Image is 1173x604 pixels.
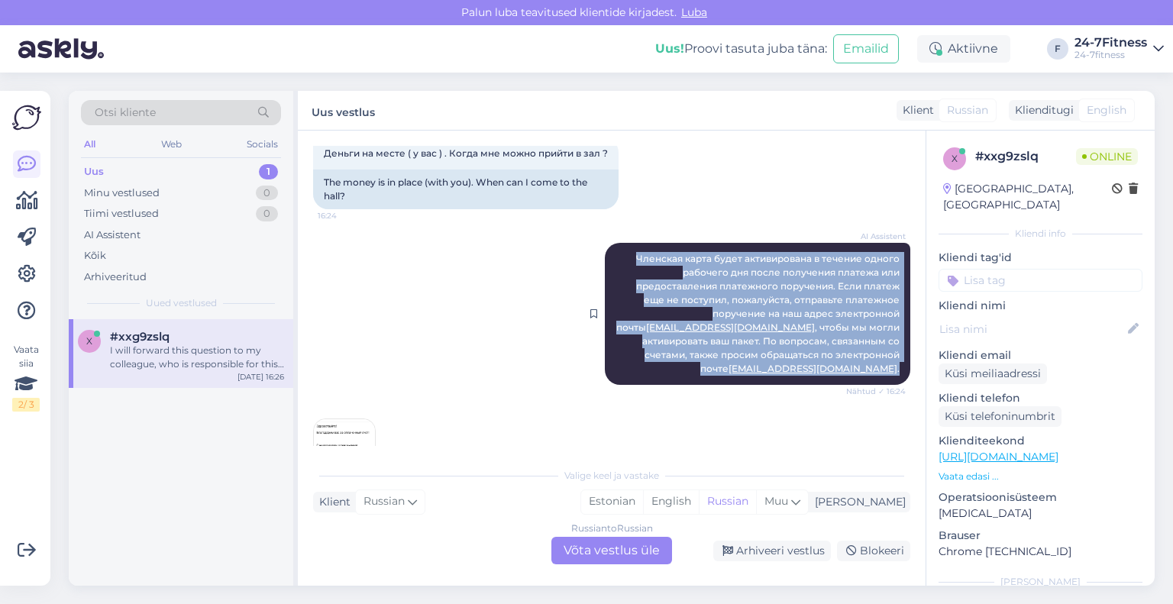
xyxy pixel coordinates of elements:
div: Klient [313,494,351,510]
span: English [1087,102,1126,118]
div: [PERSON_NAME] [809,494,906,510]
div: 1 [259,164,278,179]
span: #xxg9zslq [110,330,170,344]
div: Kliendi info [939,227,1142,241]
span: Uued vestlused [146,296,217,310]
div: Küsi telefoninumbrit [939,406,1062,427]
div: Arhiveeritud [84,270,147,285]
div: [PERSON_NAME] [939,575,1142,589]
div: 2 / 3 [12,398,40,412]
img: Askly Logo [12,103,41,132]
span: x [86,335,92,347]
input: Lisa tag [939,269,1142,292]
div: All [81,134,99,154]
div: [GEOGRAPHIC_DATA], [GEOGRAPHIC_DATA] [943,181,1112,213]
div: Proovi tasuta juba täna: [655,40,827,58]
span: Russian [364,493,405,510]
div: Web [158,134,185,154]
div: Valige keel ja vastake [313,469,910,483]
span: Членская карта будет активирована в течение одного рабочего дня после получения платежа или предо... [616,253,902,374]
div: Russian to Russian [571,522,653,535]
p: [MEDICAL_DATA] [939,505,1142,522]
div: AI Assistent [84,228,141,243]
span: Деньги на месте ( у вас ) . Когда мне можно прийти в зал ? [324,147,608,159]
div: Võta vestlus üle [551,537,672,564]
span: 16:24 [318,210,375,221]
div: Kõik [84,248,106,263]
a: 24-7Fitness24-7fitness [1074,37,1164,61]
a: [EMAIL_ADDRESS][DOMAIN_NAME] [729,363,897,374]
div: Aktiivne [917,35,1010,63]
div: Tiimi vestlused [84,206,159,221]
div: English [643,490,699,513]
span: Luba [677,5,712,19]
input: Lisa nimi [939,321,1125,338]
span: AI Assistent [848,231,906,242]
p: Kliendi tag'id [939,250,1142,266]
div: The money is in place (with you). When can I come to the hall? [313,170,619,209]
div: # xxg9zslq [975,147,1076,166]
p: Kliendi email [939,347,1142,363]
div: Klient [897,102,934,118]
b: Uus! [655,41,684,56]
div: Küsi meiliaadressi [939,363,1047,384]
div: 0 [256,206,278,221]
label: Uus vestlus [312,100,375,121]
p: Brauser [939,528,1142,544]
span: Otsi kliente [95,105,156,121]
span: Muu [764,494,788,508]
span: Online [1076,148,1138,165]
p: Klienditeekond [939,433,1142,449]
p: Vaata edasi ... [939,470,1142,483]
div: Blokeeri [837,541,910,561]
a: [URL][DOMAIN_NAME] [939,450,1058,463]
div: Socials [244,134,281,154]
div: 24-7Fitness [1074,37,1147,49]
p: Kliendi telefon [939,390,1142,406]
img: Attachment [314,419,375,480]
div: 24-7fitness [1074,49,1147,61]
span: x [952,153,958,164]
div: I will forward this question to my colleague, who is responsible for this. The reply will be here... [110,344,284,371]
div: Arhiveeri vestlus [713,541,831,561]
p: Kliendi nimi [939,298,1142,314]
div: Russian [699,490,756,513]
div: Uus [84,164,104,179]
div: Klienditugi [1009,102,1074,118]
div: Vaata siia [12,343,40,412]
div: F [1047,38,1068,60]
button: Emailid [833,34,899,63]
a: [EMAIL_ADDRESS][DOMAIN_NAME] [646,321,815,333]
span: Russian [947,102,988,118]
span: Nähtud ✓ 16:24 [846,386,906,397]
div: 0 [256,186,278,201]
p: Operatsioonisüsteem [939,489,1142,505]
div: Minu vestlused [84,186,160,201]
div: [DATE] 16:26 [238,371,284,383]
div: Estonian [581,490,643,513]
p: Chrome [TECHNICAL_ID] [939,544,1142,560]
